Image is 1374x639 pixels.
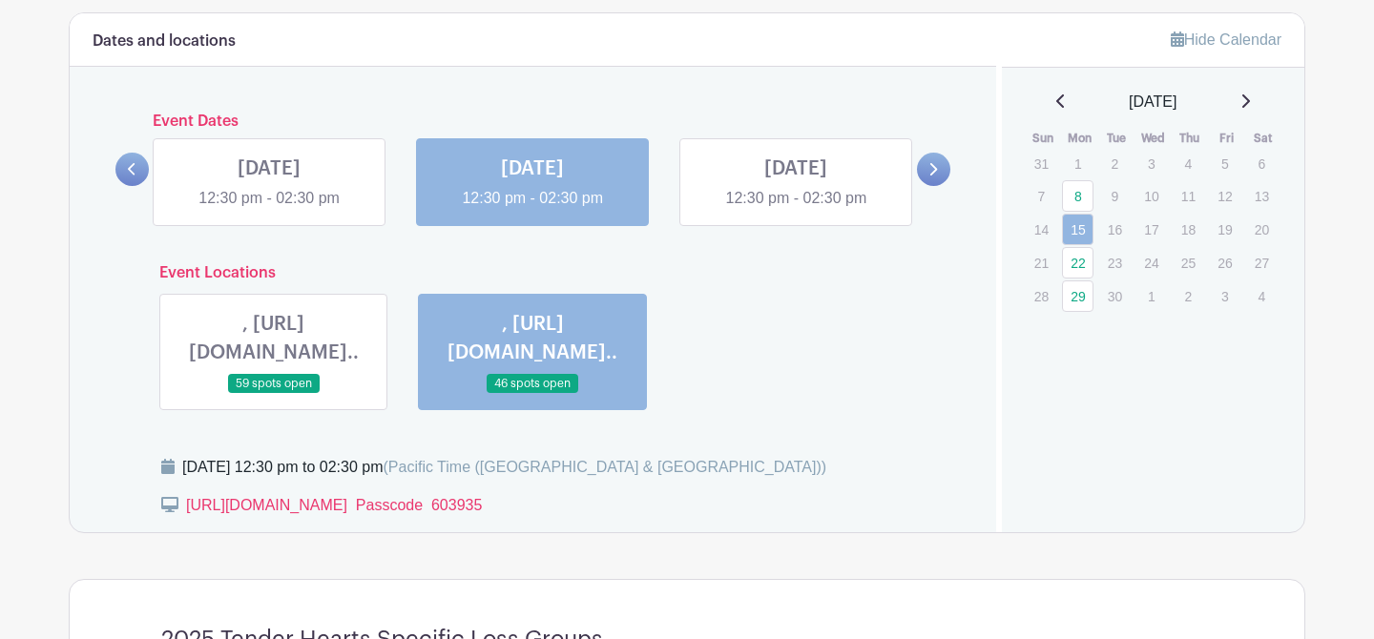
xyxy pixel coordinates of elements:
th: Mon [1061,129,1098,148]
a: Hide Calendar [1171,31,1281,48]
p: 16 [1099,215,1131,244]
p: 10 [1135,181,1167,211]
p: 27 [1246,248,1278,278]
p: 21 [1026,248,1057,278]
p: 30 [1099,281,1131,311]
p: 4 [1246,281,1278,311]
p: 7 [1026,181,1057,211]
h6: Event Dates [149,113,917,131]
p: 4 [1173,149,1204,178]
p: 19 [1209,215,1240,244]
p: 26 [1209,248,1240,278]
p: 23 [1099,248,1131,278]
h6: Event Locations [144,264,922,282]
th: Sun [1025,129,1062,148]
p: 17 [1135,215,1167,244]
th: Wed [1135,129,1172,148]
th: Sat [1245,129,1282,148]
p: 28 [1026,281,1057,311]
p: 24 [1135,248,1167,278]
p: 12 [1209,181,1240,211]
span: [DATE] [1129,91,1176,113]
th: Thu [1172,129,1209,148]
a: [URL][DOMAIN_NAME] Passcode 603935 [186,497,482,513]
a: 8 [1062,180,1093,212]
p: 13 [1246,181,1278,211]
p: 6 [1246,149,1278,178]
p: 9 [1099,181,1131,211]
p: 2 [1099,149,1131,178]
p: 14 [1026,215,1057,244]
p: 1 [1062,149,1093,178]
th: Fri [1208,129,1245,148]
span: (Pacific Time ([GEOGRAPHIC_DATA] & [GEOGRAPHIC_DATA])) [383,459,826,475]
p: 5 [1209,149,1240,178]
p: 3 [1135,149,1167,178]
a: 29 [1062,280,1093,312]
th: Tue [1098,129,1135,148]
a: 15 [1062,214,1093,245]
h6: Dates and locations [93,32,236,51]
p: 2 [1173,281,1204,311]
p: 1 [1135,281,1167,311]
p: 18 [1173,215,1204,244]
p: 20 [1246,215,1278,244]
p: 3 [1209,281,1240,311]
p: 11 [1173,181,1204,211]
p: 31 [1026,149,1057,178]
a: 22 [1062,247,1093,278]
p: 25 [1173,248,1204,278]
div: [DATE] 12:30 pm to 02:30 pm [182,456,826,479]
